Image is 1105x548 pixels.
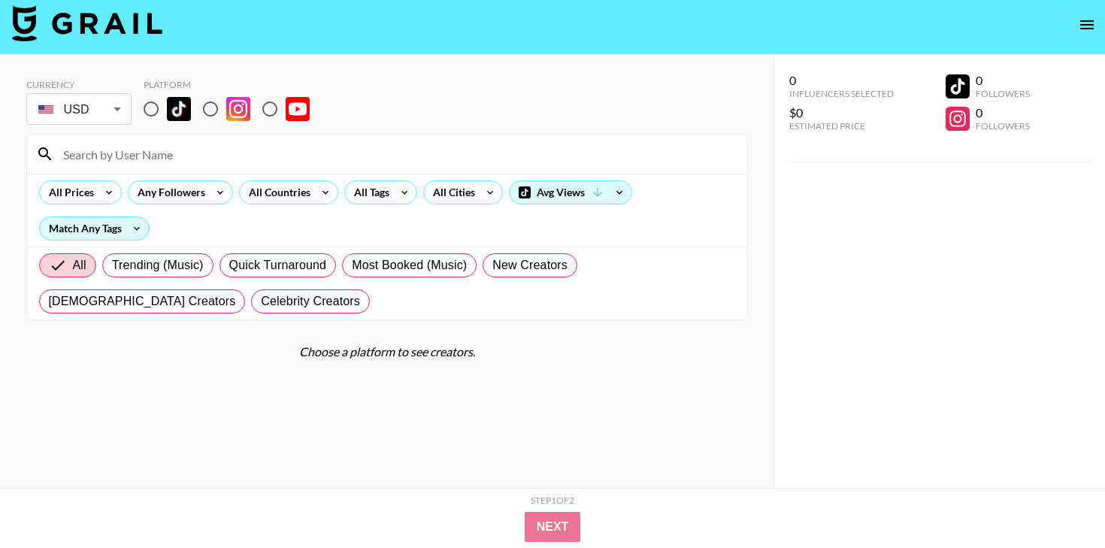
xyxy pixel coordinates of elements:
div: Any Followers [129,181,208,204]
iframe: Drift Widget Chat Controller [1030,473,1087,530]
div: 0 [976,105,1030,120]
img: YouTube [286,97,310,121]
span: All [73,256,86,274]
div: Match Any Tags [40,217,149,240]
div: 0 [789,73,894,88]
img: TikTok [167,97,191,121]
div: 0 [976,73,1030,88]
span: Quick Turnaround [229,256,327,274]
div: Avg Views [510,181,631,204]
div: Followers [976,120,1030,132]
div: All Cities [424,181,478,204]
span: Trending (Music) [112,256,204,274]
div: Step 1 of 2 [531,495,574,506]
span: Celebrity Creators [261,292,360,310]
div: Choose a platform to see creators. [26,344,748,359]
img: Grail Talent [12,5,162,41]
div: Currency [26,79,132,90]
span: New Creators [492,256,568,274]
div: Followers [976,88,1030,99]
button: open drawer [1072,10,1102,40]
input: Search by User Name [54,142,738,166]
div: Platform [144,79,322,90]
div: All Tags [345,181,392,204]
button: Next [525,512,581,542]
div: All Countries [240,181,313,204]
span: Most Booked (Music) [352,256,467,274]
span: [DEMOGRAPHIC_DATA] Creators [49,292,236,310]
div: All Prices [40,181,97,204]
div: Influencers Selected [789,88,894,99]
div: Estimated Price [789,120,894,132]
div: $0 [789,105,894,120]
img: Instagram [226,97,250,121]
div: USD [29,96,129,123]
